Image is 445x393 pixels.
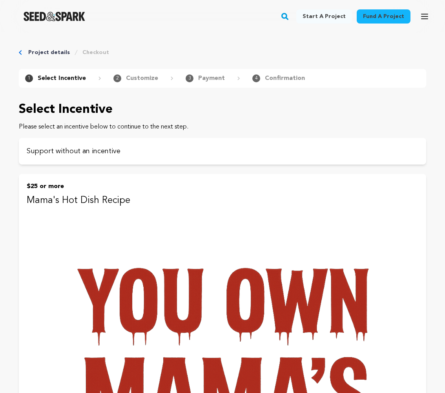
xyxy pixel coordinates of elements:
p: $25 or more [27,182,418,191]
a: Project details [28,49,70,56]
p: Please select an incentive below to continue to the next step. [19,122,426,132]
p: Select Incentive [38,74,86,83]
span: 3 [186,74,193,82]
p: Confirmation [265,74,305,83]
a: Checkout [82,49,109,56]
a: Fund a project [357,9,410,24]
a: Start a project [296,9,352,24]
p: Support without an incentive [27,146,418,157]
img: Seed&Spark Logo Dark Mode [24,12,85,21]
span: 4 [252,74,260,82]
a: Seed&Spark Homepage [24,12,85,21]
span: 1 [25,74,33,82]
p: Customize [126,74,158,83]
p: Select Incentive [19,100,426,119]
p: Payment [198,74,225,83]
div: Breadcrumb [19,49,426,56]
p: Mama's Hot Dish Recipe [27,194,418,207]
span: 2 [113,74,121,82]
